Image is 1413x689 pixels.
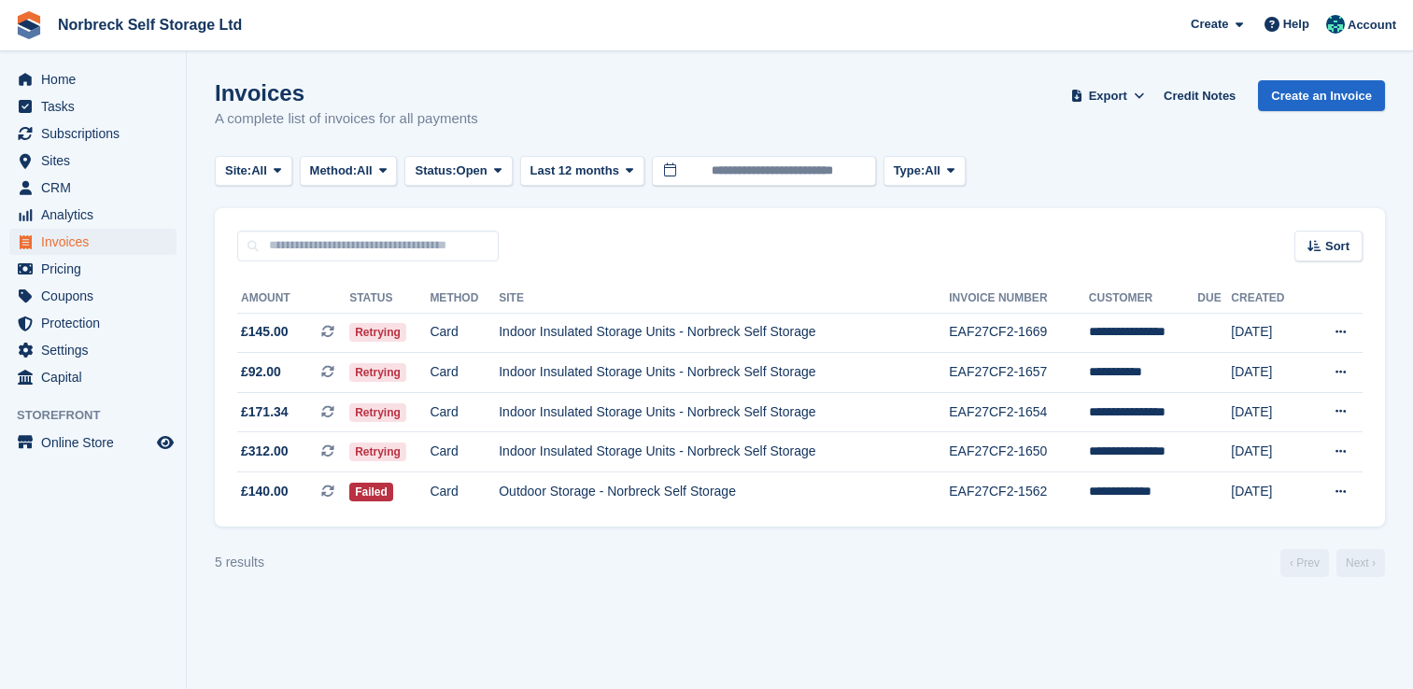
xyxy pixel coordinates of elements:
span: CRM [41,175,153,201]
img: Sally King [1326,15,1345,34]
span: £92.00 [241,362,281,382]
a: menu [9,175,177,201]
td: Outdoor Storage - Norbreck Self Storage [499,472,949,512]
a: Norbreck Self Storage Ltd [50,9,249,40]
button: Site: All [215,156,292,187]
th: Invoice Number [949,284,1089,314]
button: Type: All [883,156,966,187]
span: £140.00 [241,482,289,501]
span: Home [41,66,153,92]
span: Protection [41,310,153,336]
td: EAF27CF2-1657 [949,353,1089,393]
a: menu [9,93,177,120]
button: Status: Open [404,156,512,187]
span: Status: [415,162,456,180]
td: Card [430,313,499,353]
nav: Page [1277,549,1389,577]
p: A complete list of invoices for all payments [215,108,478,130]
a: menu [9,429,177,456]
td: EAF27CF2-1669 [949,313,1089,353]
td: [DATE] [1231,353,1307,393]
span: Help [1283,15,1309,34]
a: menu [9,148,177,174]
td: [DATE] [1231,472,1307,512]
td: Indoor Insulated Storage Units - Norbreck Self Storage [499,432,949,472]
span: Storefront [17,406,186,425]
span: £145.00 [241,322,289,342]
th: Method [430,284,499,314]
td: EAF27CF2-1654 [949,392,1089,432]
span: Tasks [41,93,153,120]
span: Open [457,162,487,180]
td: Indoor Insulated Storage Units - Norbreck Self Storage [499,313,949,353]
a: menu [9,229,177,255]
span: Last 12 months [530,162,619,180]
th: Created [1231,284,1307,314]
a: Previous [1280,549,1329,577]
td: [DATE] [1231,392,1307,432]
span: Method: [310,162,358,180]
td: [DATE] [1231,432,1307,472]
td: EAF27CF2-1562 [949,472,1089,512]
span: Retrying [349,443,406,461]
a: menu [9,337,177,363]
span: Analytics [41,202,153,228]
th: Customer [1089,284,1197,314]
a: Credit Notes [1156,80,1243,111]
button: Method: All [300,156,398,187]
a: Preview store [154,431,177,454]
span: Subscriptions [41,120,153,147]
td: Card [430,392,499,432]
span: Create [1191,15,1228,34]
td: [DATE] [1231,313,1307,353]
a: Next [1336,549,1385,577]
td: EAF27CF2-1650 [949,432,1089,472]
a: menu [9,120,177,147]
td: Card [430,353,499,393]
span: Retrying [349,403,406,422]
a: Create an Invoice [1258,80,1385,111]
td: Indoor Insulated Storage Units - Norbreck Self Storage [499,353,949,393]
span: Online Store [41,429,153,456]
h1: Invoices [215,80,478,105]
span: Retrying [349,363,406,382]
span: All [251,162,267,180]
span: Coupons [41,283,153,309]
img: stora-icon-8386f47178a22dfd0bd8f6a31ec36ba5ce8667c1dd55bd0f319d3a0aa187defe.svg [15,11,43,39]
span: Settings [41,337,153,363]
a: menu [9,66,177,92]
td: Indoor Insulated Storage Units - Norbreck Self Storage [499,392,949,432]
a: menu [9,202,177,228]
a: menu [9,310,177,336]
span: All [357,162,373,180]
button: Export [1067,80,1149,111]
a: menu [9,256,177,282]
span: Export [1089,87,1127,105]
span: Pricing [41,256,153,282]
a: menu [9,283,177,309]
span: Type: [894,162,926,180]
span: Site: [225,162,251,180]
span: Retrying [349,323,406,342]
a: menu [9,364,177,390]
th: Status [349,284,430,314]
span: Failed [349,483,393,501]
span: £171.34 [241,402,289,422]
span: All [925,162,940,180]
td: Card [430,472,499,512]
span: Sort [1325,237,1349,256]
span: £312.00 [241,442,289,461]
span: Capital [41,364,153,390]
th: Site [499,284,949,314]
td: Card [430,432,499,472]
span: Account [1348,16,1396,35]
span: Sites [41,148,153,174]
span: Invoices [41,229,153,255]
div: 5 results [215,553,264,572]
th: Due [1197,284,1231,314]
button: Last 12 months [520,156,644,187]
th: Amount [237,284,349,314]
